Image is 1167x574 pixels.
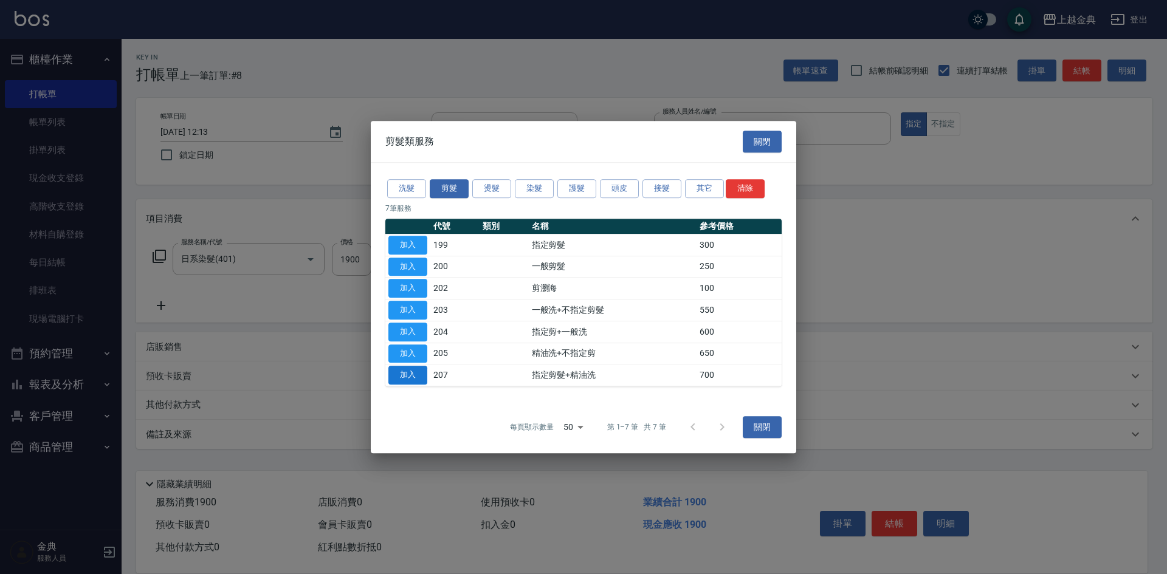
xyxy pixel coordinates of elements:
th: 名稱 [529,219,697,234]
td: 剪瀏海 [529,278,697,299]
td: 200 [430,256,480,278]
button: 加入 [388,344,427,363]
td: 203 [430,299,480,321]
td: 207 [430,364,480,386]
button: 護髮 [557,179,596,198]
button: 關閉 [743,131,782,153]
p: 每頁顯示數量 [510,422,554,432]
td: 100 [697,278,782,299]
button: 加入 [388,366,427,384]
td: 一般洗+不指定剪髮 [529,299,697,321]
button: 加入 [388,301,427,319]
button: 加入 [388,279,427,298]
td: 指定剪髮 [529,234,697,256]
button: 關閉 [743,416,782,439]
th: 參考價格 [697,219,782,234]
td: 205 [430,343,480,364]
p: 第 1–7 筆 共 7 筆 [607,422,666,432]
button: 染髮 [515,179,554,198]
span: 剪髮類服務 [385,135,434,148]
button: 洗髮 [387,179,426,198]
button: 頭皮 [600,179,639,198]
button: 其它 [685,179,724,198]
td: 199 [430,234,480,256]
td: 550 [697,299,782,321]
td: 250 [697,256,782,278]
button: 清除 [726,179,765,198]
th: 代號 [430,219,480,234]
div: 50 [559,411,588,443]
td: 精油洗+不指定剪 [529,343,697,364]
td: 202 [430,278,480,299]
button: 加入 [388,323,427,341]
td: 204 [430,321,480,343]
td: 指定剪髮+精油洗 [529,364,697,386]
td: 650 [697,343,782,364]
button: 加入 [388,236,427,255]
td: 700 [697,364,782,386]
td: 300 [697,234,782,256]
td: 600 [697,321,782,343]
p: 7 筆服務 [385,203,782,214]
td: 指定剪+一般洗 [529,321,697,343]
button: 燙髮 [472,179,511,198]
button: 接髮 [642,179,681,198]
th: 類別 [480,219,529,234]
td: 一般剪髮 [529,256,697,278]
button: 剪髮 [430,179,469,198]
button: 加入 [388,258,427,276]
